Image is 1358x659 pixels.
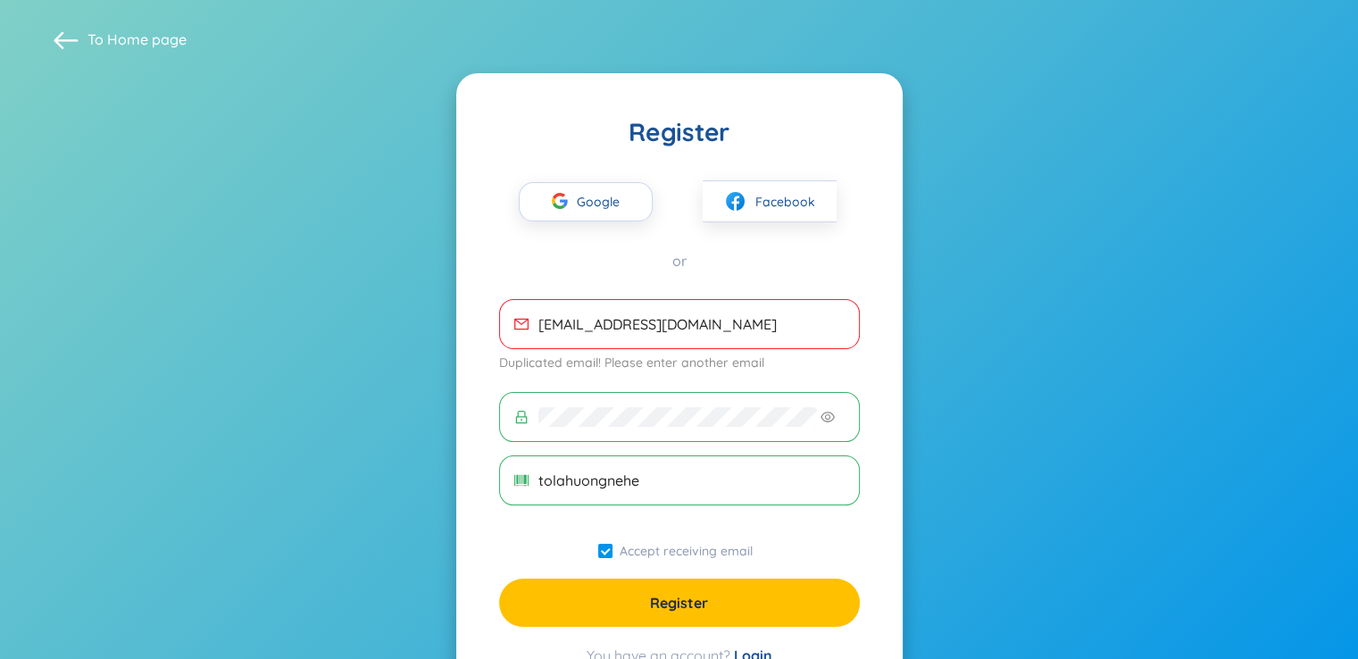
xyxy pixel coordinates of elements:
div: Duplicated email! Please enter another email [499,353,860,372]
span: Google [577,183,629,221]
span: Register [650,593,708,613]
span: mail [514,317,529,331]
span: barcode [514,473,529,488]
div: Register [499,116,860,148]
input: Email [538,314,845,334]
button: Google [519,182,653,221]
span: lock [514,410,529,424]
div: or [499,251,860,271]
input: Secret code (optional) [538,471,845,490]
span: Facebook [755,192,815,212]
a: Home page [107,30,187,48]
span: Accept receiving email [612,543,760,559]
button: facebookFacebook [703,180,837,222]
img: facebook [724,190,746,213]
span: To [87,29,187,49]
span: eye [821,410,835,424]
button: Register [499,579,860,627]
